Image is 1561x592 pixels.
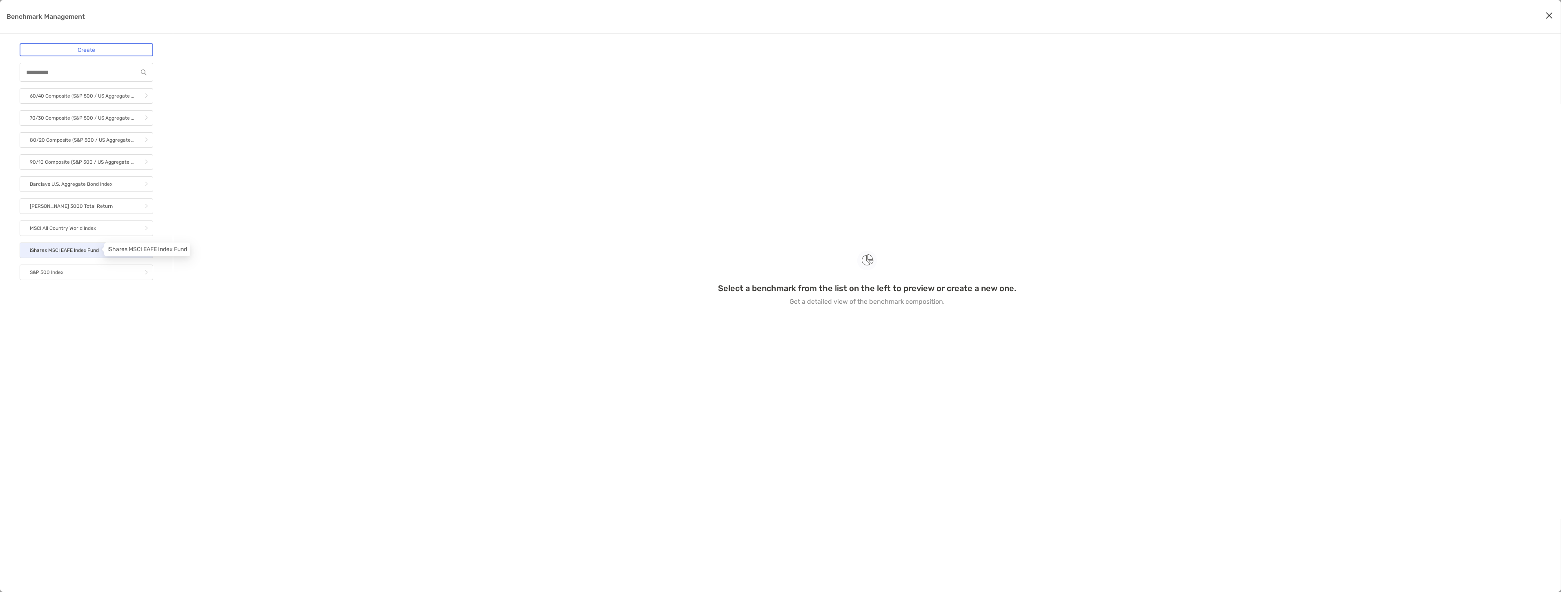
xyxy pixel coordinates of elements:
[30,223,96,234] p: MSCI All Country World Index
[141,69,147,76] img: input icon
[20,198,153,214] a: [PERSON_NAME] 3000 Total Return
[30,201,113,211] p: [PERSON_NAME] 3000 Total Return
[30,157,134,167] p: 90/10 Composite (S&P 500 / US Aggregate Bond)
[20,154,153,170] a: 90/10 Composite (S&P 500 / US Aggregate Bond)
[20,88,153,104] a: 60/40 Composite (S&P 500 / US Aggregate Bond)
[1543,10,1555,22] button: Close modal
[7,11,85,22] p: Benchmark Management
[30,135,134,145] p: 80/20 Composite (S&P 500 / US Aggregate Bond)
[20,243,153,258] a: iShares MSCI EAFE Index Fund
[20,220,153,236] a: MSCI All Country World Index
[30,179,112,189] p: Barclays U.S. Aggregate Bond Index
[30,91,134,101] p: 60/40 Composite (S&P 500 / US Aggregate Bond)
[30,245,99,256] p: iShares MSCI EAFE Index Fund
[20,110,153,126] a: 70/30 Composite (S&P 500 / US Aggregate Bond)
[104,243,190,256] div: iShares MSCI EAFE Index Fund
[30,113,134,123] p: 70/30 Composite (S&P 500 / US Aggregate Bond)
[718,283,1016,293] h3: Select a benchmark from the list on the left to preview or create a new one.
[20,176,153,192] a: Barclays U.S. Aggregate Bond Index
[20,132,153,148] a: 80/20 Composite (S&P 500 / US Aggregate Bond)
[30,267,63,278] p: S&P 500 Index
[20,43,153,56] a: Create
[20,265,153,280] a: S&P 500 Index
[789,296,945,307] p: Get a detailed view of the benchmark composition.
